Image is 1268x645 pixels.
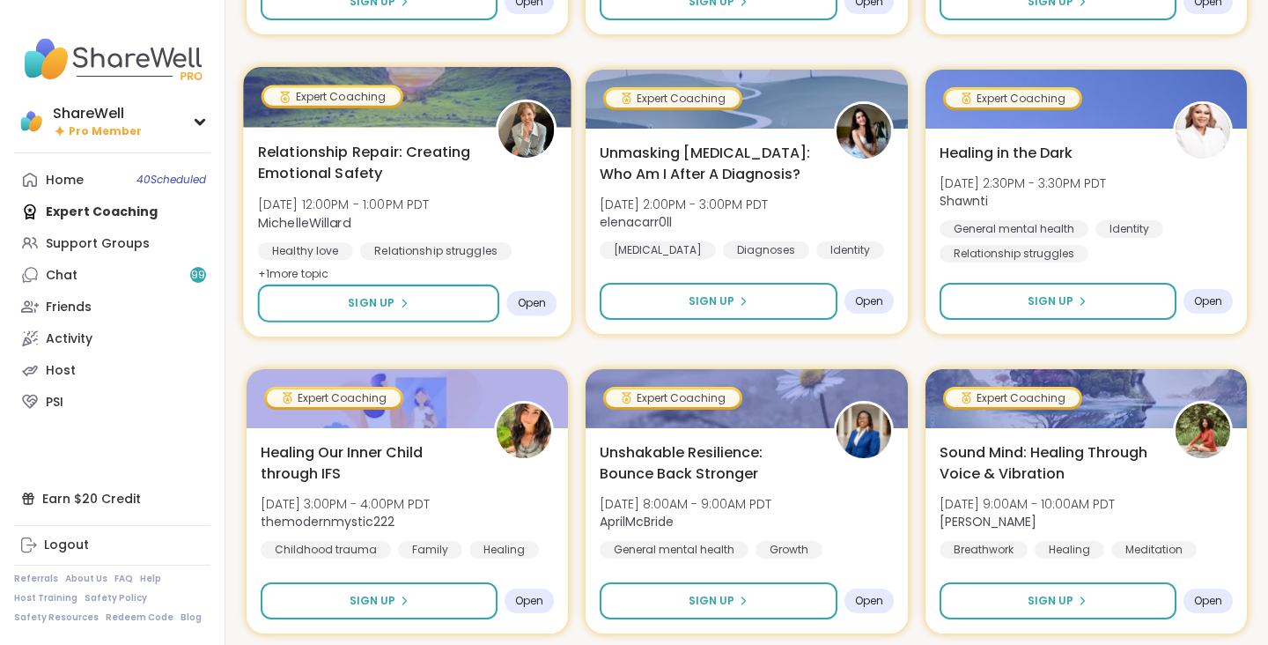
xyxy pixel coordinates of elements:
div: Expert Coaching [946,90,1080,107]
b: AprilMcBride [600,513,674,530]
div: Family [398,541,462,559]
span: Pro Member [69,124,142,139]
span: Healing Our Inner Child through IFS [261,442,475,485]
div: [MEDICAL_DATA] [600,241,716,259]
div: Home [46,172,84,189]
div: General mental health [600,541,748,559]
div: Meditation [1111,541,1197,559]
div: Friends [46,299,92,316]
span: Unshakable Resilience: Bounce Back Stronger [600,442,814,485]
span: [DATE] 12:00PM - 1:00PM PDT [258,196,430,213]
span: [DATE] 3:00PM - 4:00PM PDT [261,495,430,513]
div: ShareWell [53,104,142,123]
div: Healing [469,541,539,559]
div: Host [46,362,76,380]
b: [PERSON_NAME] [940,513,1036,530]
img: elenacarr0ll [837,104,891,159]
div: Identity [1095,220,1163,238]
a: Host [14,354,210,386]
div: PSI [46,394,63,411]
a: Help [140,573,161,585]
div: Earn $20 Credit [14,483,210,515]
span: Open [1194,594,1222,608]
div: Support Groups [46,235,150,253]
img: ShareWell Nav Logo [14,28,210,90]
span: Open [855,594,883,608]
div: Expert Coaching [946,389,1080,407]
a: Safety Resources [14,612,99,624]
a: Home40Scheduled [14,164,210,196]
div: Relationship struggles [360,242,512,260]
span: 40 Scheduled [136,173,206,187]
div: Identity [816,241,884,259]
span: Unmasking [MEDICAL_DATA]: Who Am I After A Diagnosis? [600,143,814,185]
img: Joana_Ayala [1176,404,1230,458]
span: Sign Up [689,593,734,609]
button: Sign Up [261,582,498,619]
span: Sound Mind: Healing Through Voice & Vibration [940,442,1154,485]
div: Expert Coaching [606,389,740,407]
img: MichelleWillard [498,102,554,158]
button: Sign Up [940,582,1176,619]
span: [DATE] 2:00PM - 3:00PM PDT [600,196,768,213]
a: PSI [14,386,210,418]
span: 99 [191,268,205,283]
a: Host Training [14,592,77,604]
a: About Us [65,573,107,585]
button: Sign Up [600,283,837,320]
a: Logout [14,530,210,561]
div: General mental health [940,220,1088,238]
span: Healing in the Dark [940,143,1073,164]
div: Activity [46,330,92,348]
b: MichelleWillard [258,213,350,231]
span: Sign Up [689,293,734,309]
div: Relationship struggles [940,245,1088,263]
span: [DATE] 9:00AM - 10:00AM PDT [940,495,1115,513]
a: Chat99 [14,259,210,291]
img: Shawnti [1176,104,1230,159]
button: Sign Up [600,582,837,619]
span: Sign Up [348,295,394,311]
div: Childhood trauma [261,541,391,559]
div: Logout [44,537,89,554]
button: Sign Up [940,283,1176,320]
div: Growth [756,541,822,559]
a: Activity [14,322,210,354]
span: Sign Up [350,593,395,609]
a: Support Groups [14,227,210,259]
span: Sign Up [1028,293,1073,309]
span: Open [1194,294,1222,308]
span: [DATE] 2:30PM - 3:30PM PDT [940,174,1106,192]
b: themodernmystic222 [261,513,394,530]
div: Healthy love [258,242,353,260]
img: ShareWell [18,107,46,136]
div: Healing [1035,541,1104,559]
b: elenacarr0ll [600,213,672,231]
a: FAQ [114,573,133,585]
div: Chat [46,267,77,285]
div: Expert Coaching [267,389,401,407]
b: Shawnti [940,192,988,210]
img: themodernmystic222 [497,404,551,458]
span: Open [855,294,883,308]
span: [DATE] 8:00AM - 9:00AM PDT [600,495,771,513]
span: Open [515,594,543,608]
span: Relationship Repair: Creating Emotional Safety [258,141,476,184]
div: Diagnoses [723,241,809,259]
span: Sign Up [1028,593,1073,609]
div: Expert Coaching [606,90,740,107]
button: Sign Up [258,285,500,322]
a: Blog [181,612,202,624]
div: Expert Coaching [264,87,401,105]
div: Breathwork [940,541,1028,559]
img: AprilMcBride [837,404,891,458]
a: Safety Policy [85,592,147,604]
a: Redeem Code [106,612,173,624]
a: Referrals [14,573,58,585]
a: Friends [14,291,210,322]
span: Open [518,296,547,310]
